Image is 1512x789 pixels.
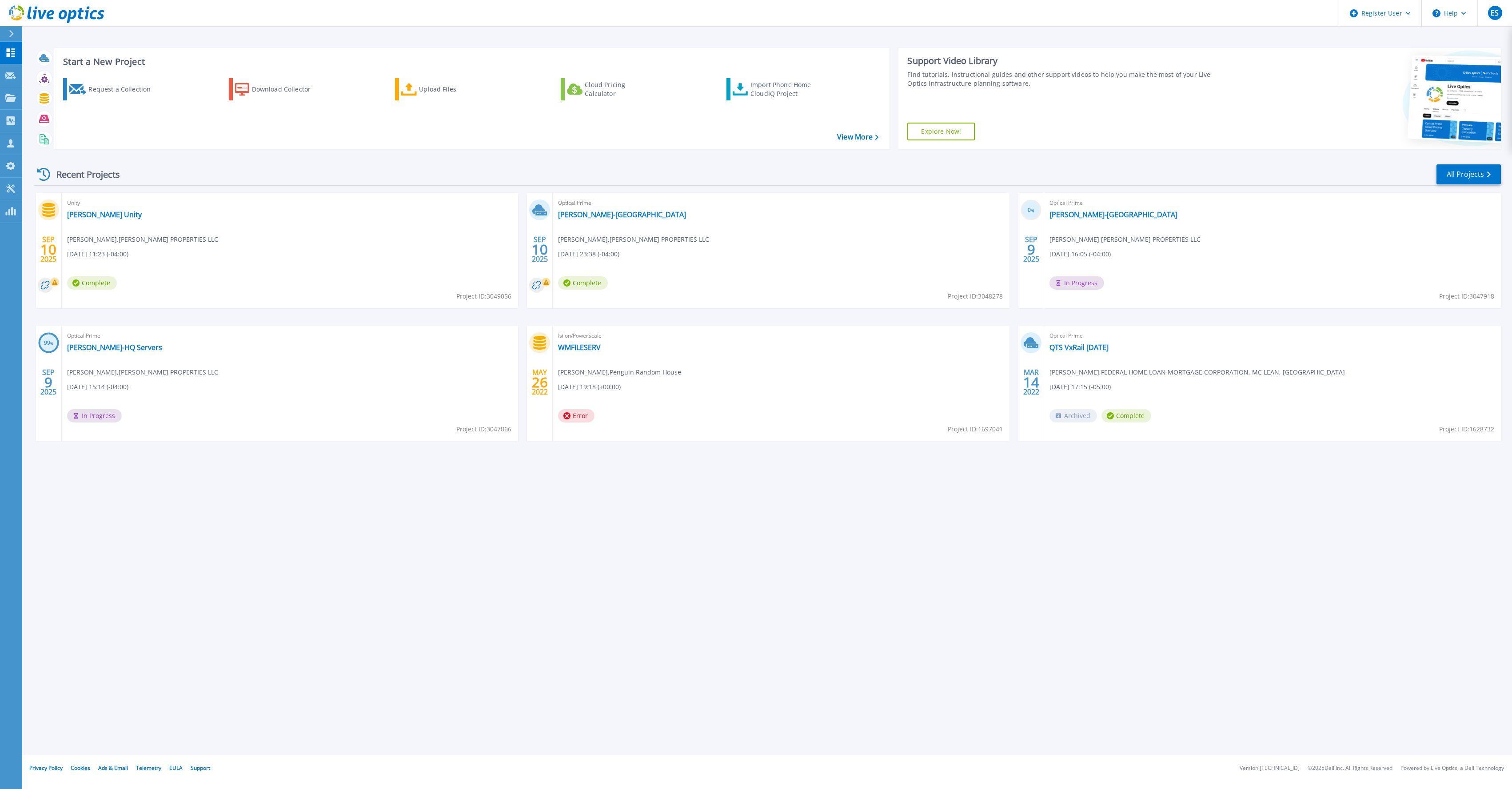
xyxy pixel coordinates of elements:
span: [PERSON_NAME] , FEDERAL HOME LOAN MORTGAGE CORPORATION, MC LEAN, [GEOGRAPHIC_DATA] [1049,367,1345,377]
span: Error [558,409,594,422]
span: Project ID: 3047866 [456,424,511,434]
a: Cookies [71,764,90,772]
a: [PERSON_NAME]-[GEOGRAPHIC_DATA] [558,210,686,219]
a: EULA [169,764,183,772]
div: Request a Collection [88,80,160,98]
a: Explore Now! [907,123,975,140]
a: View More [837,133,878,141]
span: 9 [44,379,52,386]
span: 10 [40,246,56,253]
div: Find tutorials, instructional guides and other support videos to help you make the most of your L... [907,70,1222,88]
span: [DATE] 11:23 (-04:00) [67,249,128,259]
a: Telemetry [136,764,161,772]
span: [DATE] 19:18 (+00:00) [558,382,621,392]
a: Download Collector [229,78,328,100]
div: SEP 2025 [40,233,57,266]
a: [PERSON_NAME]-HQ Servers [67,343,162,352]
a: Support [191,764,210,772]
span: Project ID: 3047918 [1439,291,1494,301]
div: MAY 2022 [531,366,548,398]
span: 14 [1023,379,1039,386]
span: [PERSON_NAME] , [PERSON_NAME] PROPERTIES LLC [1049,235,1201,244]
span: Isilon/PowerScale [558,331,1004,341]
span: Project ID: 1628732 [1439,424,1494,434]
span: [PERSON_NAME] , Penguin Random House [558,367,681,377]
span: Optical Prime [67,331,513,341]
span: [DATE] 16:05 (-04:00) [1049,249,1111,259]
span: 10 [532,246,548,253]
span: Project ID: 3049056 [456,291,511,301]
span: Complete [67,276,117,290]
span: % [1031,208,1034,213]
div: SEP 2025 [40,366,57,398]
div: Recent Projects [34,163,132,185]
div: Cloud Pricing Calculator [585,80,656,98]
span: Optical Prime [558,198,1004,208]
a: [PERSON_NAME]-[GEOGRAPHIC_DATA] [1049,210,1177,219]
a: Cloud Pricing Calculator [561,78,660,100]
h3: 0 [1021,205,1041,215]
div: SEP 2025 [1023,233,1040,266]
li: Version: [TECHNICAL_ID] [1240,765,1300,771]
span: [PERSON_NAME] , [PERSON_NAME] PROPERTIES LLC [67,367,218,377]
a: QTS VxRail [DATE] [1049,343,1109,352]
a: Privacy Policy [29,764,63,772]
span: Optical Prime [1049,331,1496,341]
span: 9 [1027,246,1035,253]
a: [PERSON_NAME] Unity [67,210,142,219]
h3: 99 [38,338,59,348]
div: Support Video Library [907,55,1222,67]
span: Archived [1049,409,1097,422]
div: Upload Files [419,80,490,98]
div: MAR 2022 [1023,366,1040,398]
span: [DATE] 23:38 (-04:00) [558,249,619,259]
span: [DATE] 17:15 (-05:00) [1049,382,1111,392]
span: In Progress [1049,276,1104,290]
div: Download Collector [252,80,323,98]
li: © 2025 Dell Inc. All Rights Reserved [1308,765,1392,771]
a: Ads & Email [98,764,128,772]
h3: Start a New Project [63,57,878,67]
span: Unity [67,198,513,208]
span: [PERSON_NAME] , [PERSON_NAME] PROPERTIES LLC [67,235,218,244]
span: Project ID: 3048278 [948,291,1003,301]
span: Project ID: 1697041 [948,424,1003,434]
a: All Projects [1436,164,1501,184]
span: In Progress [67,409,122,422]
a: WMFILESERV [558,343,601,352]
span: Complete [1101,409,1151,422]
a: Upload Files [395,78,494,100]
span: [PERSON_NAME] , [PERSON_NAME] PROPERTIES LLC [558,235,709,244]
a: Request a Collection [63,78,162,100]
span: % [50,341,53,346]
span: 26 [532,379,548,386]
li: Powered by Live Optics, a Dell Technology [1400,765,1504,771]
div: Import Phone Home CloudIQ Project [750,80,820,98]
span: [DATE] 15:14 (-04:00) [67,382,128,392]
span: Complete [558,276,608,290]
span: Optical Prime [1049,198,1496,208]
div: SEP 2025 [531,233,548,266]
span: ES [1491,9,1499,16]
